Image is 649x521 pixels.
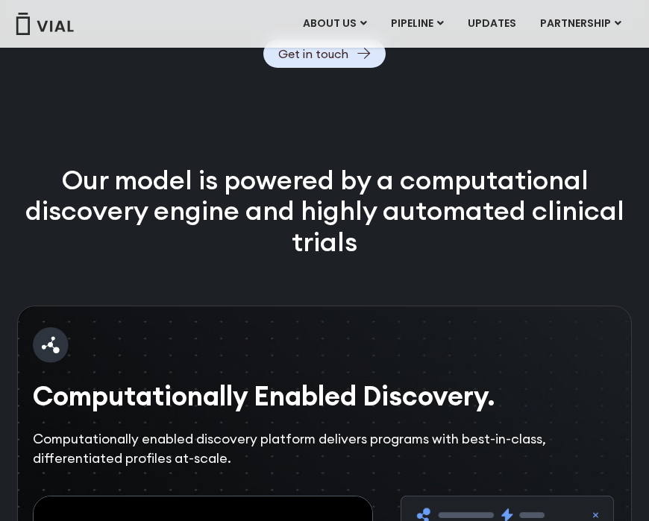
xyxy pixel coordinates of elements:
[17,165,632,258] p: Our model is powered by a computational discovery engine and highly automated clinical trials
[456,11,527,37] a: UPDATES
[33,327,69,363] img: molecule-icon
[528,11,633,37] a: PARTNERSHIPMenu Toggle
[263,40,386,68] a: Get in touch
[15,13,75,35] img: Vial Logo
[33,429,616,468] p: Computationally enabled discovery platform delivers programs with best-in-class, differentiated p...
[291,11,378,37] a: ABOUT USMenu Toggle
[33,378,616,414] h2: Computationally Enabled Discovery.
[379,11,455,37] a: PIPELINEMenu Toggle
